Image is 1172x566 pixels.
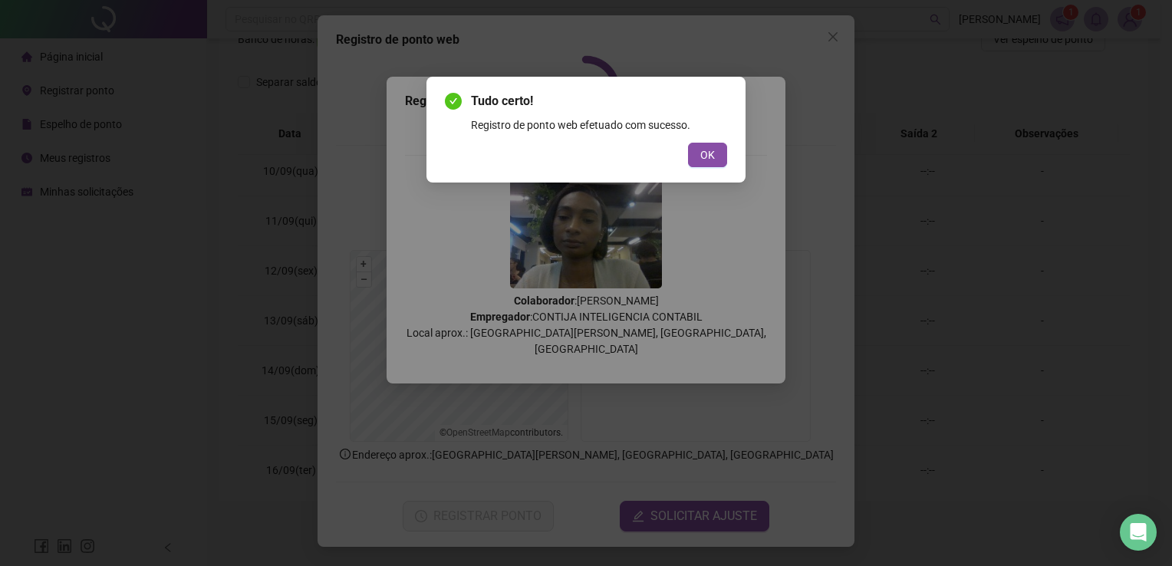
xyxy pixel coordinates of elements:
[471,92,727,110] span: Tudo certo!
[700,146,715,163] span: OK
[445,93,462,110] span: check-circle
[471,117,727,133] div: Registro de ponto web efetuado com sucesso.
[688,143,727,167] button: OK
[1120,514,1157,551] div: Open Intercom Messenger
